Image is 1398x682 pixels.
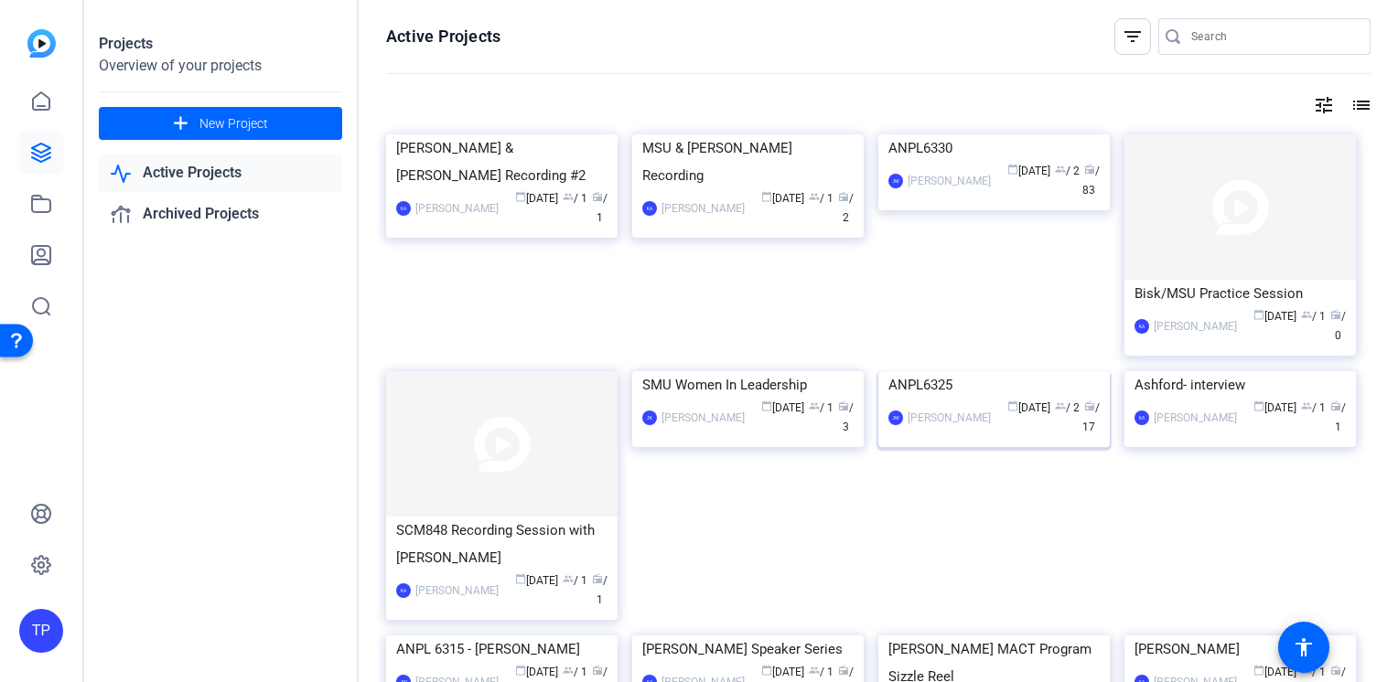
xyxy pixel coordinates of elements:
[1330,400,1341,411] span: radio
[1253,401,1296,414] span: [DATE]
[592,665,603,676] span: radio
[1007,164,1018,175] span: calendar_today
[99,196,342,233] a: Archived Projects
[642,371,854,399] div: SMU Women In Leadership
[1055,165,1080,177] span: / 2
[908,172,991,190] div: [PERSON_NAME]
[661,199,745,218] div: [PERSON_NAME]
[888,371,1100,399] div: ANPL6325
[1135,319,1149,334] div: KA
[1253,310,1296,323] span: [DATE]
[1135,635,1346,663] div: [PERSON_NAME]
[515,666,558,678] span: [DATE]
[761,401,804,414] span: [DATE]
[199,114,268,133] span: New Project
[1154,409,1237,427] div: [PERSON_NAME]
[563,192,587,205] span: / 1
[908,409,991,427] div: [PERSON_NAME]
[1253,665,1264,676] span: calendar_today
[642,201,657,216] div: KA
[761,666,804,678] span: [DATE]
[515,192,558,205] span: [DATE]
[563,666,587,678] span: / 1
[1135,280,1346,307] div: Bisk/MSU Practice Session
[838,665,849,676] span: radio
[761,400,772,411] span: calendar_today
[1253,666,1296,678] span: [DATE]
[838,192,854,224] span: / 2
[1330,401,1346,433] span: / 1
[1301,401,1326,414] span: / 1
[1330,310,1346,342] span: / 0
[515,191,526,202] span: calendar_today
[396,635,608,663] div: ANPL 6315 - [PERSON_NAME]
[396,134,608,189] div: [PERSON_NAME] & [PERSON_NAME] Recording #2
[888,134,1100,162] div: ANPL6330
[809,192,833,205] span: / 1
[592,573,603,584] span: radio
[642,635,854,663] div: [PERSON_NAME] Speaker Series
[563,191,574,202] span: group
[396,583,411,598] div: KA
[1082,401,1100,433] span: / 17
[1007,401,1050,414] span: [DATE]
[761,192,804,205] span: [DATE]
[396,517,608,571] div: SCM848 Recording Session with [PERSON_NAME]
[1253,400,1264,411] span: calendar_today
[888,174,903,188] div: JW
[1301,310,1326,323] span: / 1
[1154,317,1237,336] div: [PERSON_NAME]
[761,191,772,202] span: calendar_today
[515,574,558,587] span: [DATE]
[1135,410,1149,425] div: KA
[1191,26,1356,48] input: Search
[1253,309,1264,320] span: calendar_today
[169,112,192,135] mat-icon: add
[1084,164,1095,175] span: radio
[642,134,854,189] div: MSU & [PERSON_NAME] Recording
[1301,400,1312,411] span: group
[1084,400,1095,411] span: radio
[1293,636,1315,658] mat-icon: accessibility
[1055,400,1066,411] span: group
[1007,400,1018,411] span: calendar_today
[563,665,574,676] span: group
[809,191,820,202] span: group
[838,400,849,411] span: radio
[661,409,745,427] div: [PERSON_NAME]
[415,581,499,600] div: [PERSON_NAME]
[27,29,56,58] img: blue-gradient.svg
[515,573,526,584] span: calendar_today
[99,107,342,140] button: New Project
[1301,666,1326,678] span: / 1
[809,401,833,414] span: / 1
[838,401,854,433] span: / 3
[99,155,342,192] a: Active Projects
[563,574,587,587] span: / 1
[809,666,833,678] span: / 1
[592,192,608,224] span: / 1
[809,665,820,676] span: group
[563,573,574,584] span: group
[1313,94,1335,116] mat-icon: tune
[1135,371,1346,399] div: Ashford- interview
[1301,309,1312,320] span: group
[396,201,411,216] div: KA
[1055,401,1080,414] span: / 2
[386,26,500,48] h1: Active Projects
[1330,665,1341,676] span: radio
[1007,165,1050,177] span: [DATE]
[99,55,342,77] div: Overview of your projects
[1122,26,1144,48] mat-icon: filter_list
[19,609,63,653] div: TP
[1082,165,1100,197] span: / 83
[592,191,603,202] span: radio
[415,199,499,218] div: [PERSON_NAME]
[1330,309,1341,320] span: radio
[642,410,657,425] div: JK
[809,400,820,411] span: group
[761,665,772,676] span: calendar_today
[1055,164,1066,175] span: group
[838,191,849,202] span: radio
[592,574,608,606] span: / 1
